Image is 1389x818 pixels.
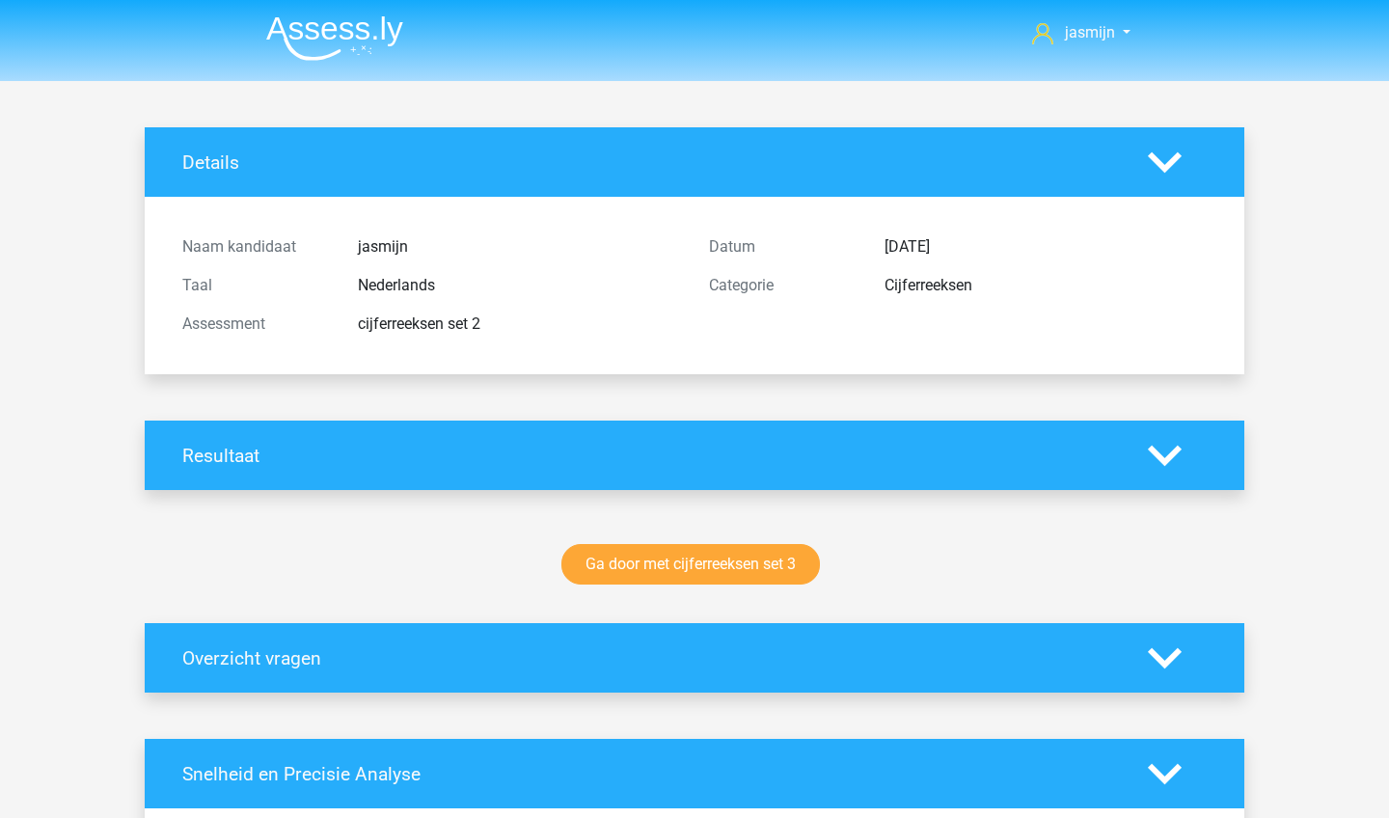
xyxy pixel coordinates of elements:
div: Cijferreeksen [870,274,1221,297]
a: jasmijn [1024,21,1138,44]
div: [DATE] [870,235,1221,259]
div: jasmijn [343,235,694,259]
img: Assessly [266,15,403,61]
div: Taal [168,274,343,297]
div: Categorie [694,274,870,297]
a: Ga door met cijferreeksen set 3 [561,544,820,585]
h4: Details [182,151,1119,174]
div: Datum [694,235,870,259]
h4: Overzicht vragen [182,647,1119,669]
h4: Resultaat [182,445,1119,467]
div: Assessment [168,313,343,336]
span: jasmijn [1065,23,1115,41]
div: cijferreeksen set 2 [343,313,694,336]
h4: Snelheid en Precisie Analyse [182,763,1119,785]
div: Nederlands [343,274,694,297]
div: Naam kandidaat [168,235,343,259]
